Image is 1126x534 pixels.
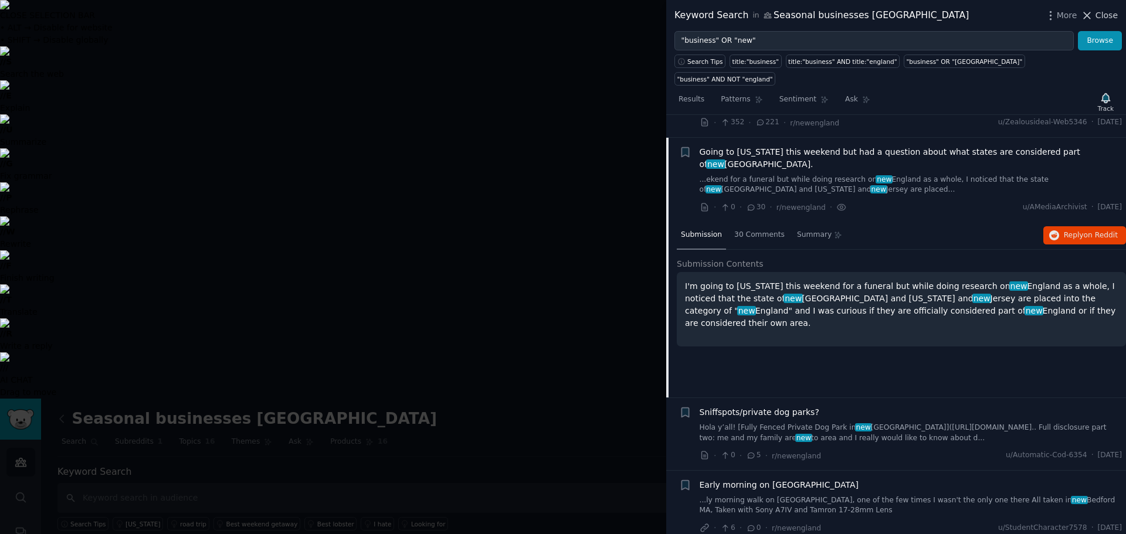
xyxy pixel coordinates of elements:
span: new [1071,496,1088,504]
span: r/newengland [772,452,821,460]
a: Early morning on [GEOGRAPHIC_DATA] [700,479,859,491]
a: Sniffspots/private dog parks? [700,406,819,419]
a: ...ly morning walk on [GEOGRAPHIC_DATA], one of the few times I wasn't the only one there All tak... [700,495,1122,516]
span: new [795,434,812,442]
span: · [714,522,716,534]
span: · [1091,523,1094,533]
span: · [740,450,742,462]
span: [DATE] [1098,450,1122,461]
span: [DATE] [1098,523,1122,533]
span: · [714,450,716,462]
span: u/StudentCharacter7578 [998,523,1087,533]
span: new [855,423,872,431]
span: · [1091,450,1094,461]
span: 6 [720,523,735,533]
span: 0 [746,523,761,533]
span: · [765,450,768,462]
span: u/Automatic-Cod-6354 [1006,450,1087,461]
span: r/newengland [772,524,821,532]
span: · [740,522,742,534]
span: · [765,522,768,534]
span: 0 [720,450,735,461]
span: 5 [746,450,761,461]
a: Hola y’all! [Fully Fenced Private Dog Park innew[GEOGRAPHIC_DATA]]([URL][DOMAIN_NAME].. Full disc... [700,423,1122,443]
